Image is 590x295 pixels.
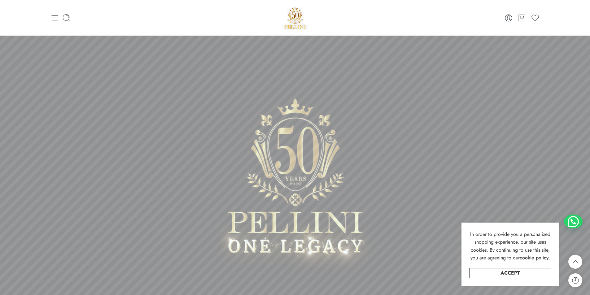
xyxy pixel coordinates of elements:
a: cookie policy. [520,254,550,262]
a: Accept [469,268,551,278]
a: Cart [518,14,526,22]
a: Pellini - [282,5,308,31]
img: Pellini [282,5,308,31]
span: In order to provide you a personalized shopping experience, our site uses cookies. By continuing ... [470,231,550,262]
a: Wishlist [531,14,540,22]
a: Login / Register [504,14,513,22]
